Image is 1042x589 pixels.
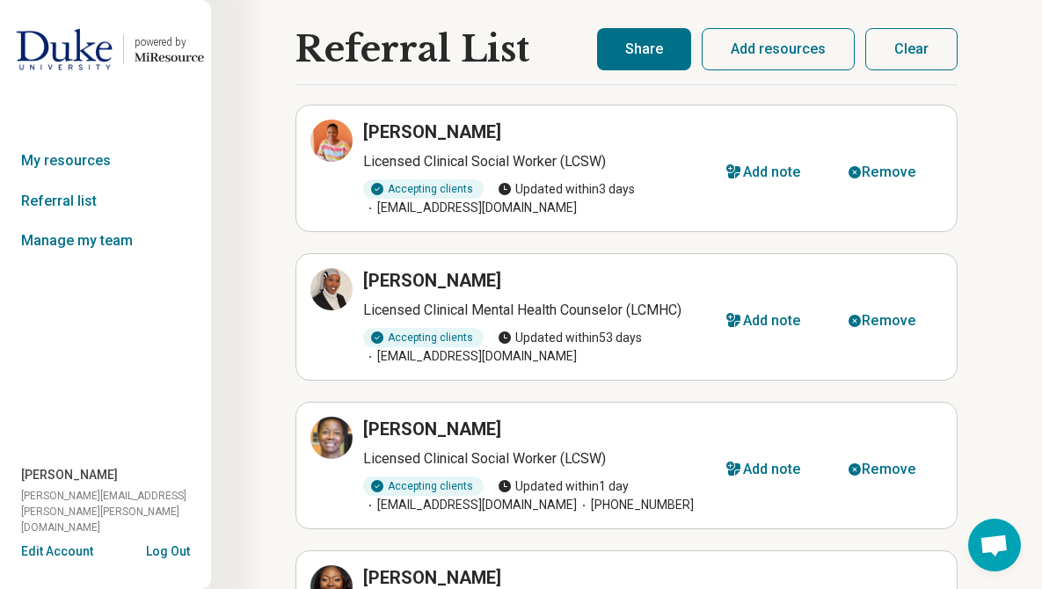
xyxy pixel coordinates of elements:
[743,462,801,476] div: Add note
[363,347,577,366] span: [EMAIL_ADDRESS][DOMAIN_NAME]
[862,462,915,476] div: Remove
[827,151,943,193] button: Remove
[968,519,1021,571] a: Open chat
[21,542,93,561] button: Edit Account
[498,477,629,496] span: Updated within 1 day
[577,496,694,514] span: [PHONE_NUMBER]
[597,28,691,70] button: Share
[363,476,484,496] div: Accepting clients
[705,300,828,342] button: Add note
[498,180,635,199] span: Updated within 3 days
[363,179,484,199] div: Accepting clients
[363,448,705,469] p: Licensed Clinical Social Worker (LCSW)
[705,151,828,193] button: Add note
[7,28,204,70] a: Duke Universitypowered by
[363,328,484,347] div: Accepting clients
[363,199,577,217] span: [EMAIL_ADDRESS][DOMAIN_NAME]
[743,314,801,328] div: Add note
[21,488,211,535] span: [PERSON_NAME][EMAIL_ADDRESS][PERSON_NAME][PERSON_NAME][DOMAIN_NAME]
[363,268,501,293] h3: [PERSON_NAME]
[743,165,801,179] div: Add note
[16,28,113,70] img: Duke University
[827,300,943,342] button: Remove
[21,466,118,484] span: [PERSON_NAME]
[498,329,642,347] span: Updated within 53 days
[135,34,204,50] div: powered by
[295,29,529,69] h1: Referral List
[862,314,915,328] div: Remove
[363,151,705,172] p: Licensed Clinical Social Worker (LCSW)
[702,28,855,70] button: Add resources
[827,448,943,491] button: Remove
[862,165,915,179] div: Remove
[865,28,958,70] button: Clear
[363,120,501,144] h3: [PERSON_NAME]
[363,496,577,514] span: [EMAIL_ADDRESS][DOMAIN_NAME]
[363,300,705,321] p: Licensed Clinical Mental Health Counselor (LCMHC)
[363,417,501,441] h3: [PERSON_NAME]
[705,448,828,491] button: Add note
[146,542,190,556] button: Log Out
